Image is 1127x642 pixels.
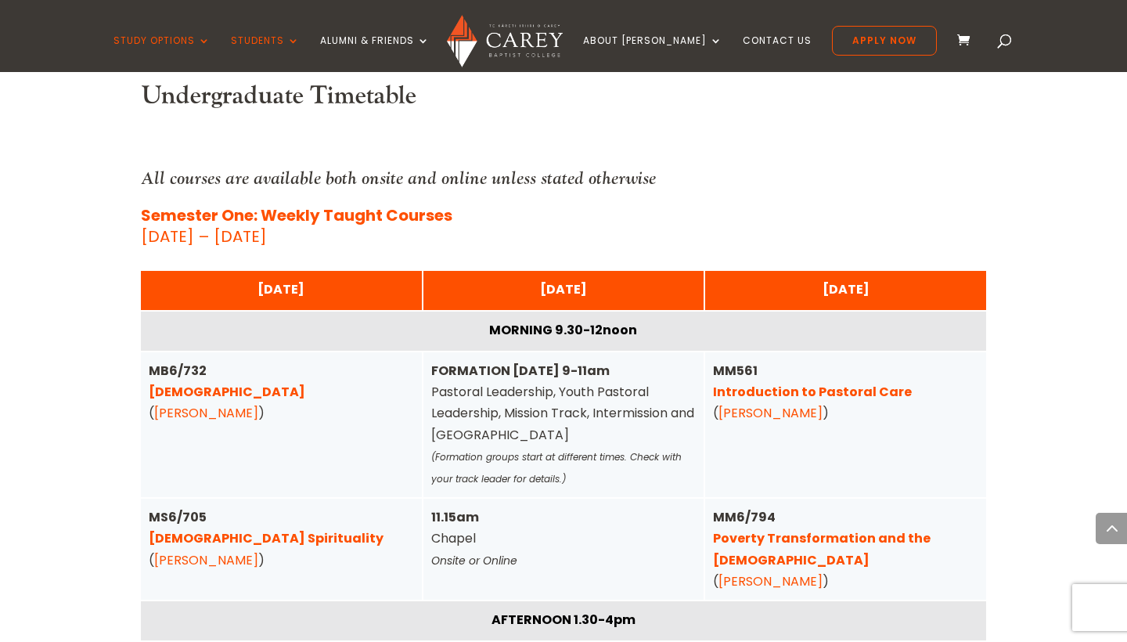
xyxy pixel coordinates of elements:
[149,529,383,547] a: [DEMOGRAPHIC_DATA] Spirituality
[154,551,258,569] a: [PERSON_NAME]
[141,204,452,226] strong: Semester One: Weekly Taught Courses
[154,404,258,422] a: [PERSON_NAME]
[431,362,610,380] strong: FORMATION [DATE] 9-11am
[832,26,937,56] a: Apply Now
[231,35,300,72] a: Students
[489,321,637,339] strong: MORNING 9.30-12noon
[491,611,636,629] strong: AFTERNOON 1.30-4pm
[149,360,414,424] div: ( )
[431,508,479,526] strong: 11.15am
[149,507,414,571] div: ( )
[431,553,517,568] em: Onsite or Online
[320,35,430,72] a: Alumni & Friends
[149,383,305,401] a: [DEMOGRAPHIC_DATA]
[149,508,383,547] strong: MS6/705
[713,529,931,568] a: Poverty Transformation and the [DEMOGRAPHIC_DATA]
[713,362,912,401] strong: MM561
[141,81,986,119] h3: Undergraduate Timetable
[431,450,682,485] em: (Formation groups start at different times. Check with your track leader for details.)
[713,507,978,592] div: ( )
[431,360,697,489] div: Pastoral Leadership, Youth Pastoral Leadership, Mission Track, Intermission and [GEOGRAPHIC_DATA]
[713,279,978,300] div: [DATE]
[431,279,697,300] div: [DATE]
[149,279,414,300] div: [DATE]
[149,362,305,401] strong: MB6/732
[713,360,978,424] div: ( )
[431,507,697,572] div: Chapel
[113,35,211,72] a: Study Options
[141,167,656,189] em: All courses are available both onsite and online unless stated otherwise
[743,35,812,72] a: Contact Us
[141,205,986,247] p: [DATE] – [DATE]
[718,572,823,590] a: [PERSON_NAME]
[713,383,912,401] a: Introduction to Pastoral Care
[718,404,823,422] a: [PERSON_NAME]
[713,508,931,568] strong: MM6/794
[447,15,562,67] img: Carey Baptist College
[583,35,722,72] a: About [PERSON_NAME]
